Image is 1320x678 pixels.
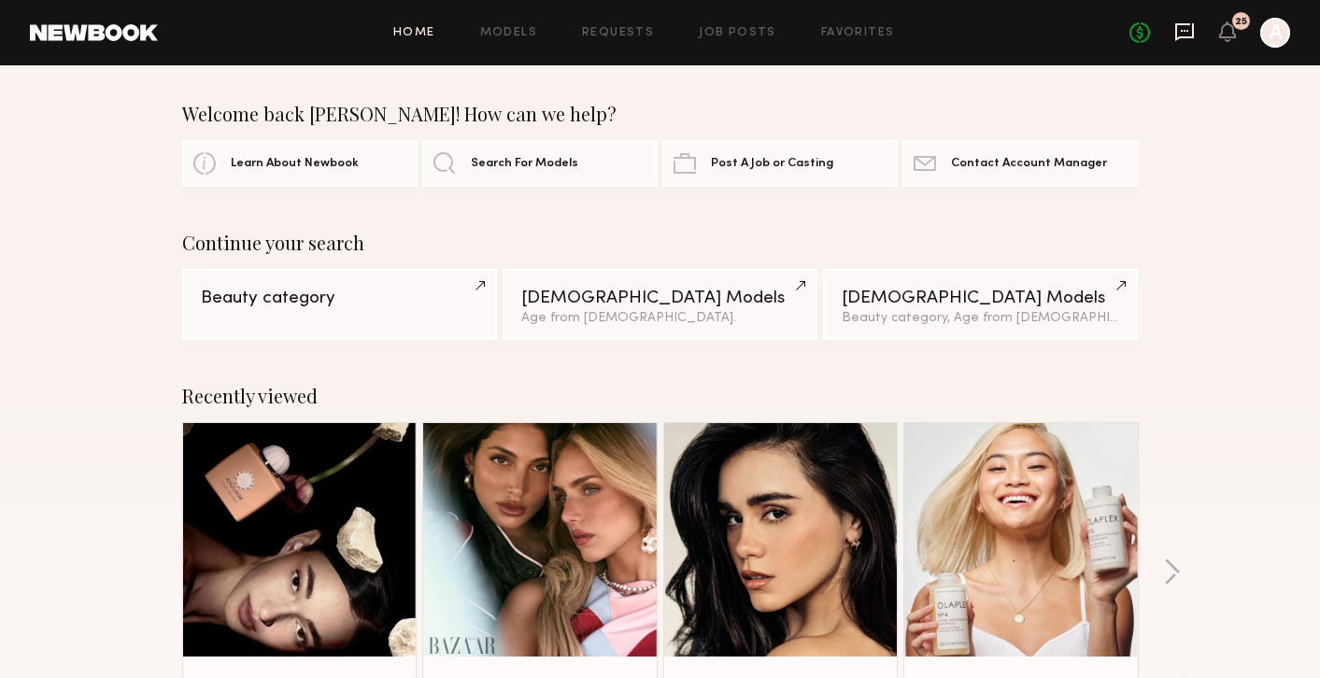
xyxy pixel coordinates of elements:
[231,158,359,170] span: Learn About Newbook
[182,269,497,340] a: Beauty category
[1235,17,1247,27] div: 25
[842,290,1119,307] div: [DEMOGRAPHIC_DATA] Models
[521,290,799,307] div: [DEMOGRAPHIC_DATA] Models
[521,312,799,325] div: Age from [DEMOGRAPHIC_DATA].
[1260,18,1290,48] a: A
[902,140,1138,187] a: Contact Account Manager
[480,27,537,39] a: Models
[182,385,1139,407] div: Recently viewed
[821,27,895,39] a: Favorites
[201,290,478,307] div: Beauty category
[471,158,578,170] span: Search For Models
[182,140,418,187] a: Learn About Newbook
[662,140,898,187] a: Post A Job or Casting
[182,232,1139,254] div: Continue your search
[503,269,817,340] a: [DEMOGRAPHIC_DATA] ModelsAge from [DEMOGRAPHIC_DATA].
[842,312,1119,325] div: Beauty category, Age from [DEMOGRAPHIC_DATA].
[422,140,658,187] a: Search For Models
[699,27,776,39] a: Job Posts
[823,269,1138,340] a: [DEMOGRAPHIC_DATA] ModelsBeauty category, Age from [DEMOGRAPHIC_DATA].
[393,27,435,39] a: Home
[711,158,833,170] span: Post A Job or Casting
[582,27,654,39] a: Requests
[182,103,1139,125] div: Welcome back [PERSON_NAME]! How can we help?
[951,158,1107,170] span: Contact Account Manager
